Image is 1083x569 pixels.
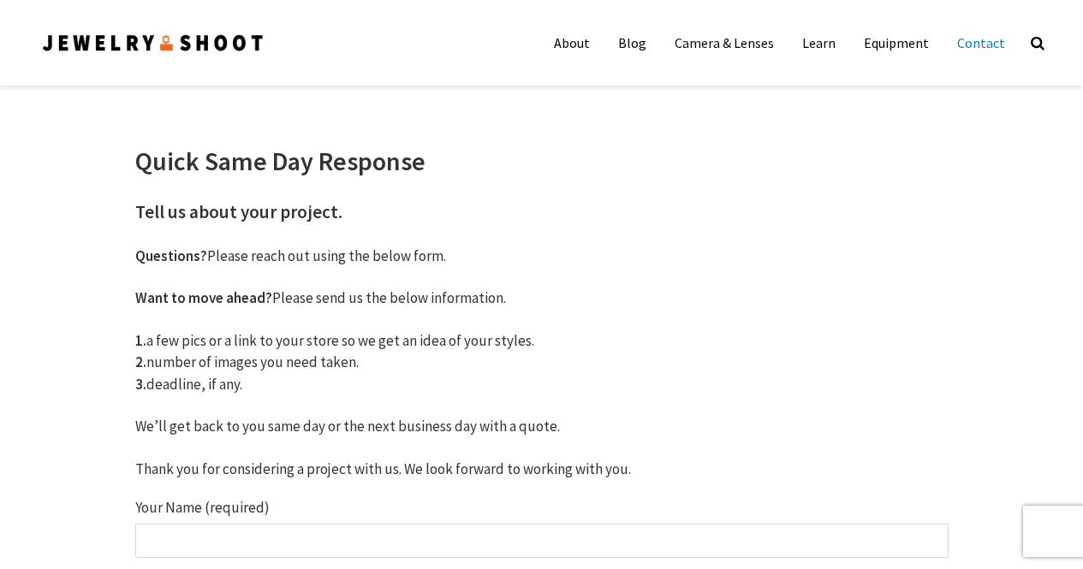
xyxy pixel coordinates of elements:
strong: 3. [135,375,146,394]
a: About [541,26,603,60]
a: Camera & Lenses [662,26,787,60]
a: Equipment [851,26,942,60]
h3: Tell us about your project. [135,200,949,225]
a: Blog [605,26,659,60]
p: Thank you for considering a project with us. We look forward to working with you. [135,459,949,481]
p: Please send us the below information. [135,287,949,310]
h1: Quick Same Day Response [135,145,949,176]
strong: Questions? [135,246,207,265]
a: Learn [789,26,848,60]
strong: 1. [135,331,146,350]
strong: Want to move ahead? [135,288,272,307]
strong: 2. [135,353,146,371]
a: Contact [944,26,1018,60]
input: Your Name (required) [135,524,949,558]
p: We’ll get back to you same day or the next business day with a quote. [135,416,949,438]
img: Jewelry Photographer Bay Area - San Francisco | Nationwide via Mail [41,32,265,55]
p: a few pics or a link to your store so we get an idea of your styles. number of images you need ta... [135,330,949,396]
p: Please reach out using the below form. [135,246,949,268]
label: Your Name (required) [135,501,949,558]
